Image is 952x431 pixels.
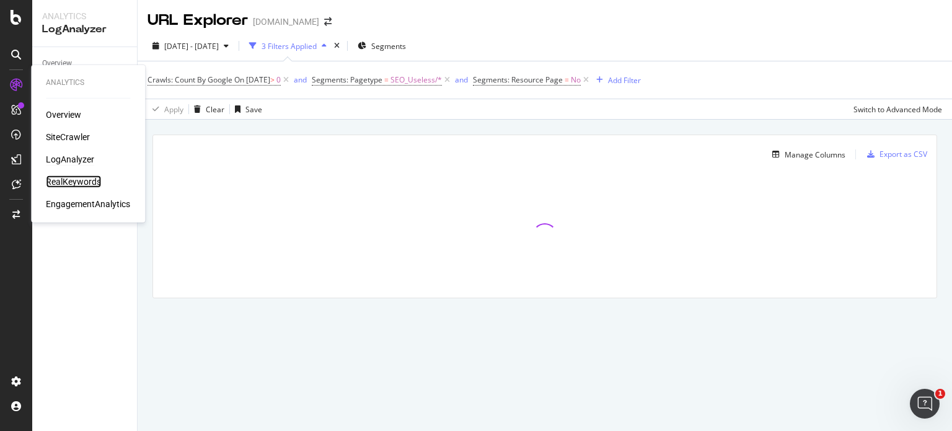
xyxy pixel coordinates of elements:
[42,10,127,22] div: Analytics
[42,22,127,37] div: LogAnalyzer
[571,71,581,89] span: No
[390,71,442,89] span: SEO_Useless/*
[148,36,234,56] button: [DATE] - [DATE]
[164,104,183,115] div: Apply
[253,16,319,28] div: [DOMAIN_NAME]
[591,73,641,87] button: Add Filter
[148,99,183,119] button: Apply
[46,198,130,210] a: EngagementAnalytics
[312,74,382,85] span: Segments: Pagetype
[353,36,411,56] button: Segments
[294,74,307,85] div: and
[46,131,90,143] a: SiteCrawler
[189,99,224,119] button: Clear
[148,74,232,85] span: Crawls: Count By Google
[46,109,81,121] a: Overview
[862,144,927,164] button: Export as CSV
[294,74,307,86] button: and
[324,17,332,26] div: arrow-right-arrow-left
[455,74,468,85] div: and
[455,74,468,86] button: and
[608,75,641,86] div: Add Filter
[384,74,389,85] span: =
[262,41,317,51] div: 3 Filters Applied
[332,40,342,52] div: times
[276,71,281,89] span: 0
[46,153,94,166] a: LogAnalyzer
[234,74,270,85] span: On [DATE]
[206,104,224,115] div: Clear
[879,149,927,159] div: Export as CSV
[245,104,262,115] div: Save
[42,57,72,70] div: Overview
[148,10,248,31] div: URL Explorer
[46,176,101,188] a: RealKeywords
[42,57,128,70] a: Overview
[244,36,332,56] button: 3 Filters Applied
[935,389,945,399] span: 1
[767,147,845,162] button: Manage Columns
[848,99,942,119] button: Switch to Advanced Mode
[565,74,569,85] span: =
[164,41,219,51] span: [DATE] - [DATE]
[473,74,563,85] span: Segments: Resource Page
[230,99,262,119] button: Save
[853,104,942,115] div: Switch to Advanced Mode
[270,74,275,85] span: >
[371,41,406,51] span: Segments
[910,389,940,419] iframe: Intercom live chat
[785,149,845,160] div: Manage Columns
[46,78,130,88] div: Analytics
